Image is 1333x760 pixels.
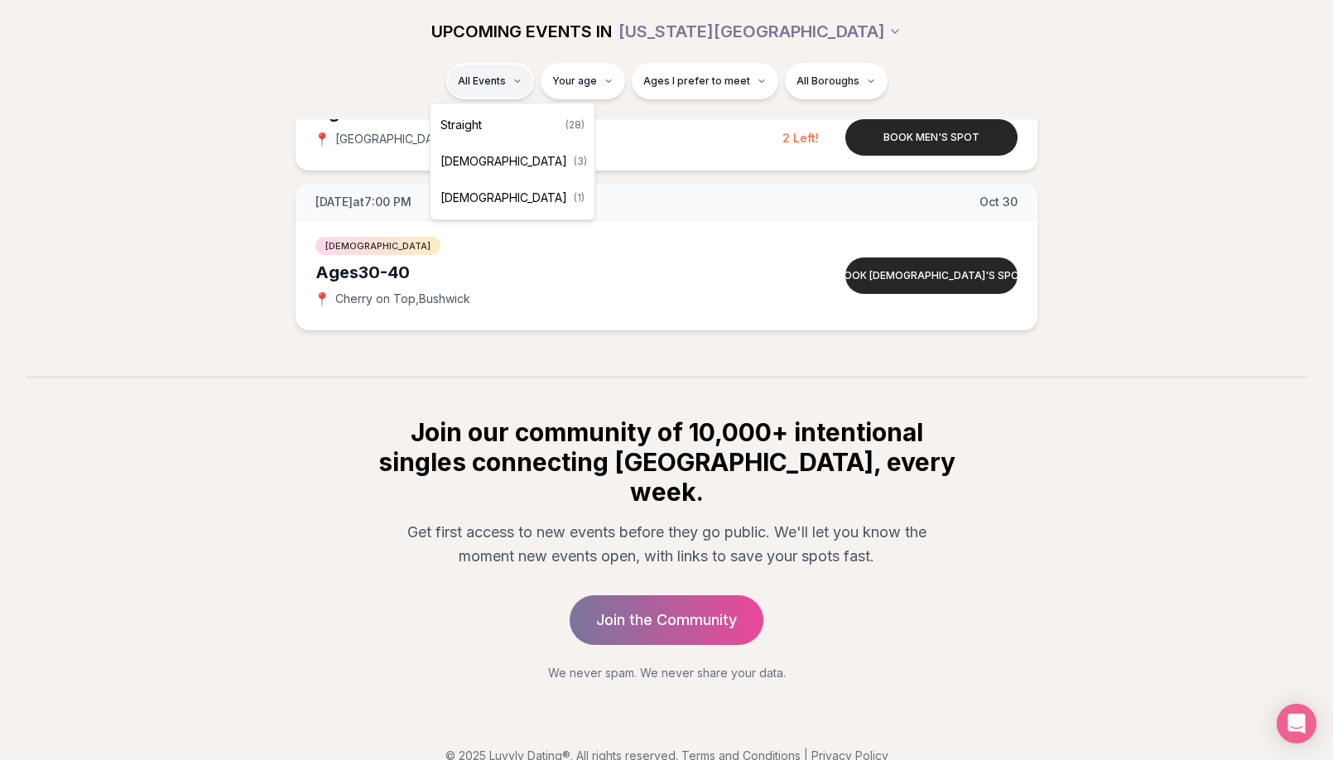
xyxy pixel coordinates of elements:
span: ( 1 ) [574,191,585,204]
span: [DEMOGRAPHIC_DATA] [440,153,567,170]
span: Straight [440,117,482,133]
span: ( 28 ) [565,118,585,132]
span: ( 3 ) [574,155,587,168]
span: [DEMOGRAPHIC_DATA] [440,190,567,206]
